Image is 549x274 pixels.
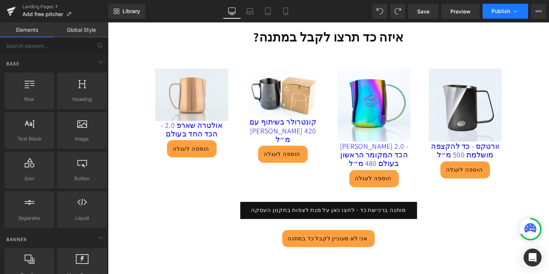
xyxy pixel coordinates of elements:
button: Undo [372,4,387,19]
a: Tablet [259,4,277,19]
button: Publish [483,4,528,19]
a: New Library [108,4,145,19]
span: Banner [6,236,28,243]
button: הוספה לעגלה [61,121,111,138]
a: קונטרולר בשיתוף עם [PERSON_NAME] 420 מ״ל [142,98,217,124]
img: אולטרה שארפ 2.0 - הכד החד בעולם [49,47,123,101]
span: Separator [7,214,52,222]
span: Row [7,95,52,103]
button: Redo [390,4,405,19]
button: More [531,4,546,19]
img: איבו 2.0 - הכד המקומר הראשון בעולם 480 מ״ל [235,47,310,122]
button: הוספה לעגלה [154,126,205,144]
strong: ?איזה כד תרצו לקבל במתנה [149,6,303,23]
a: אני לא מעוניין לקבל כד במתנה [179,213,273,230]
a: Mobile [277,4,295,19]
a: וורטקס - כד להקצפה מושלמת 500 מ״ל [329,122,403,140]
a: אולטרה שארפ 2.0 - הכד החד בעולם [49,101,123,119]
a: [PERSON_NAME] 2.0 - הכד המקומר הראשון בעולם 480 מ״ל [235,122,310,149]
span: Base [6,60,20,67]
div: Open Intercom Messenger [524,249,542,267]
img: קונטרולר בשיתוף עם בריסטה אהרון שין 420 מ״ל [142,47,217,97]
a: Global Style [54,22,108,37]
a: Preview [441,4,480,19]
span: Liquid [59,214,105,222]
a: מותנה ברכישת כד - לחצו כאן על מנת לצפות בתקנון העסקה [136,184,317,201]
span: Button [59,175,105,182]
span: Library [122,8,140,15]
span: Preview [450,7,471,15]
a: Landing Pages [22,4,108,10]
button: הוספה לעגלה [341,142,391,160]
span: Image [59,135,105,143]
img: וורטקס - כד להקצפה מושלמת 500 מ״ל [329,47,403,122]
span: Icon [7,175,52,182]
span: Publish [491,8,510,14]
span: Text Block [7,135,52,143]
span: Add free pitcher [22,11,63,17]
span: Save [417,7,429,15]
a: Laptop [241,4,259,19]
span: Heading [59,95,105,103]
a: Desktop [223,4,241,19]
button: הוספה לעגלה [247,151,298,169]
